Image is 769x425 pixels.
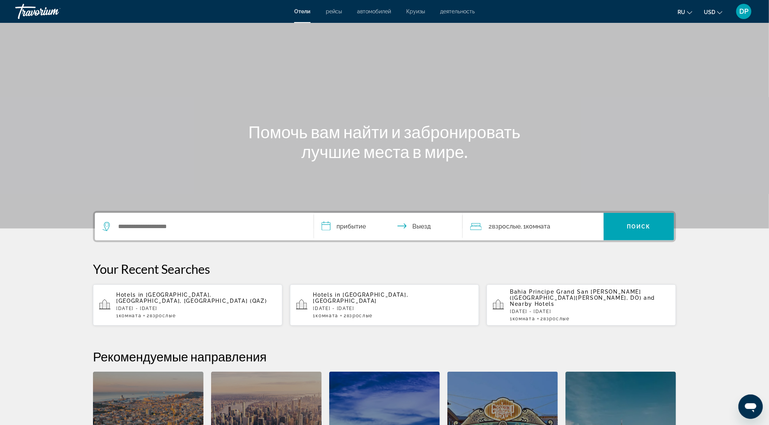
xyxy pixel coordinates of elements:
[489,221,521,232] span: 2
[678,6,692,18] button: Change language
[492,223,521,230] span: Взрослые
[242,122,527,161] h1: Помочь вам найти и забронировать лучшие места в мире.
[604,213,674,240] button: Поиск
[150,313,176,318] span: Взрослые
[357,8,391,14] a: автомобилей
[290,284,479,326] button: Hotels in [GEOGRAPHIC_DATA], [GEOGRAPHIC_DATA][DATE] - [DATE]1Комната2Взрослые
[326,8,342,14] a: рейсы
[15,2,91,21] a: Travorium
[294,8,311,14] a: Отели
[93,261,676,276] p: Your Recent Searches
[739,395,763,419] iframe: Кнопка запуска окна обмена сообщениями
[406,8,425,14] a: Круизы
[316,313,338,318] span: Комната
[510,309,670,314] p: [DATE] - [DATE]
[521,221,550,232] span: , 1
[119,313,142,318] span: Комната
[541,316,570,321] span: 2
[313,313,338,318] span: 1
[147,313,176,318] span: 2
[627,224,651,230] span: Поиск
[313,292,409,304] span: [GEOGRAPHIC_DATA], [GEOGRAPHIC_DATA]
[513,316,535,321] span: Комната
[463,213,604,240] button: Travelers: 2 adults, 0 children
[116,313,141,318] span: 1
[93,349,676,364] h2: Рекомендуемые направления
[543,316,569,321] span: Взрослые
[510,295,655,307] span: and Nearby Hotels
[739,8,748,15] span: DP
[93,284,282,326] button: Hotels in [GEOGRAPHIC_DATA], [GEOGRAPHIC_DATA], [GEOGRAPHIC_DATA] (QAZ)[DATE] - [DATE]1Комната2Вз...
[314,213,463,240] button: Check in and out dates
[344,313,373,318] span: 2
[440,8,475,14] a: деятельность
[526,223,550,230] span: Комната
[116,292,144,298] span: Hotels in
[734,3,754,19] button: User Menu
[510,316,535,321] span: 1
[487,284,676,326] button: Bahia Principe Grand San [PERSON_NAME] ([GEOGRAPHIC_DATA][PERSON_NAME], DO) and Nearby Hotels[DAT...
[510,289,641,301] span: Bahia Principe Grand San [PERSON_NAME] ([GEOGRAPHIC_DATA][PERSON_NAME], DO)
[313,306,473,311] p: [DATE] - [DATE]
[347,313,373,318] span: Взрослые
[116,306,276,311] p: [DATE] - [DATE]
[95,213,674,240] div: Search widget
[704,9,715,15] span: USD
[116,292,267,304] span: [GEOGRAPHIC_DATA], [GEOGRAPHIC_DATA], [GEOGRAPHIC_DATA] (QAZ)
[704,6,723,18] button: Change currency
[313,292,341,298] span: Hotels in
[678,9,685,15] span: ru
